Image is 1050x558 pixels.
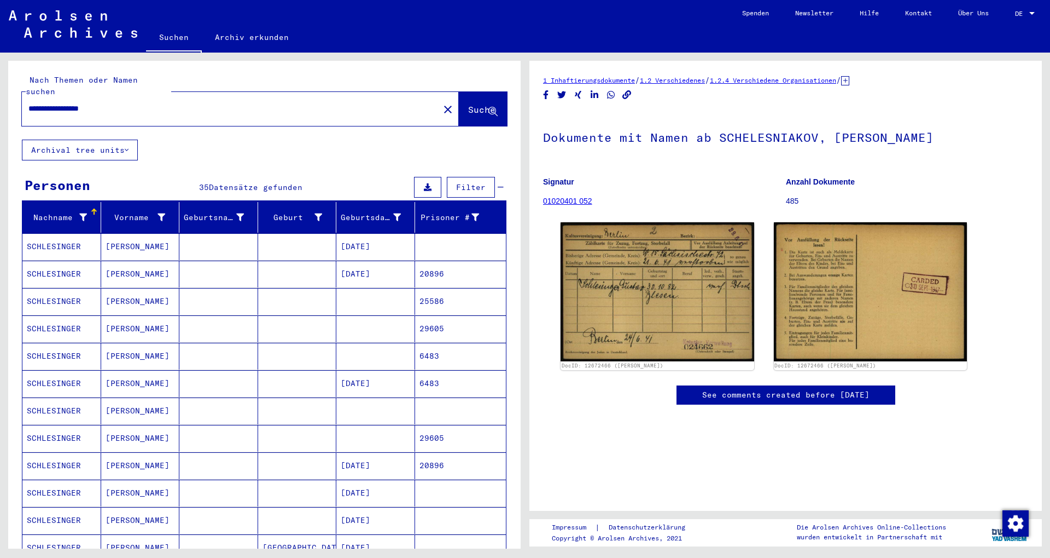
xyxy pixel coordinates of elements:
[543,177,574,186] b: Signatur
[336,202,415,233] mat-header-cell: Geburtsdatum
[543,76,635,84] a: 1 Inhaftierungsdokumente
[22,343,101,370] mat-cell: SCHLESINGER
[705,75,710,85] span: /
[702,389,870,401] a: See comments created before [DATE]
[262,209,336,226] div: Geburt‏
[552,533,698,543] p: Copyright © Arolsen Archives, 2021
[262,212,323,223] div: Geburt‏
[459,92,507,126] button: Suche
[415,261,506,287] mat-cell: 20896
[543,197,592,205] a: 01020401 052
[27,209,101,226] div: Nachname
[341,209,415,226] div: Geburtsdatum
[543,112,1028,160] h1: Dokumente mit Namen ab SCHELESNIAKOV, [PERSON_NAME]
[468,104,495,115] span: Suche
[106,209,179,226] div: Vorname
[22,140,138,160] button: Archival tree units
[415,425,506,452] mat-cell: 29605
[101,202,180,233] mat-header-cell: Vorname
[1015,10,1027,18] span: DE
[600,522,698,533] a: Datenschutzerklärung
[22,507,101,534] mat-cell: SCHLESINGER
[341,212,401,223] div: Geburtsdatum
[836,75,841,85] span: /
[552,522,698,533] div: |
[797,522,946,532] p: Die Arolsen Archives Online-Collections
[447,177,495,198] button: Filter
[101,507,180,534] mat-cell: [PERSON_NAME]
[146,24,202,53] a: Suchen
[101,343,180,370] mat-cell: [PERSON_NAME]
[415,202,506,233] mat-header-cell: Prisoner #
[635,75,640,85] span: /
[710,76,836,84] a: 1.2.4 Verschiedene Organisationen
[797,532,946,542] p: wurden entwickelt in Partnerschaft mit
[22,452,101,479] mat-cell: SCHLESINGER
[456,182,486,192] span: Filter
[573,88,584,102] button: Share on Xing
[22,398,101,424] mat-cell: SCHLESINGER
[562,363,663,369] a: DocID: 12672466 ([PERSON_NAME])
[336,261,415,287] mat-cell: [DATE]
[419,209,493,226] div: Prisoner #
[22,202,101,233] mat-header-cell: Nachname
[101,398,180,424] mat-cell: [PERSON_NAME]
[101,288,180,315] mat-cell: [PERSON_NAME]
[336,480,415,507] mat-cell: [DATE]
[22,480,101,507] mat-cell: SCHLESINGER
[605,88,617,102] button: Share on WhatsApp
[209,182,302,192] span: Datensätze gefunden
[101,261,180,287] mat-cell: [PERSON_NAME]
[774,363,876,369] a: DocID: 12672466 ([PERSON_NAME])
[556,88,568,102] button: Share on Twitter
[441,103,454,116] mat-icon: close
[22,261,101,287] mat-cell: SCHLESINGER
[27,212,87,223] div: Nachname
[1002,510,1028,536] div: Zustimmung ändern
[101,452,180,479] mat-cell: [PERSON_NAME]
[22,425,101,452] mat-cell: SCHLESINGER
[184,209,258,226] div: Geburtsname
[106,212,166,223] div: Vorname
[336,233,415,260] mat-cell: [DATE]
[774,222,967,361] img: 002.jpg
[336,452,415,479] mat-cell: [DATE]
[540,88,552,102] button: Share on Facebook
[101,425,180,452] mat-cell: [PERSON_NAME]
[786,195,1028,207] p: 485
[621,88,633,102] button: Copy link
[199,182,209,192] span: 35
[101,480,180,507] mat-cell: [PERSON_NAME]
[184,212,244,223] div: Geburtsname
[989,519,1030,546] img: yv_logo.png
[258,202,337,233] mat-header-cell: Geburt‏
[336,507,415,534] mat-cell: [DATE]
[589,88,600,102] button: Share on LinkedIn
[336,370,415,397] mat-cell: [DATE]
[552,522,595,533] a: Impressum
[26,75,138,96] mat-label: Nach Themen oder Namen suchen
[415,370,506,397] mat-cell: 6483
[415,452,506,479] mat-cell: 20896
[22,233,101,260] mat-cell: SCHLESINGER
[415,315,506,342] mat-cell: 29605
[101,370,180,397] mat-cell: [PERSON_NAME]
[179,202,258,233] mat-header-cell: Geburtsname
[22,288,101,315] mat-cell: SCHLESINGER
[561,222,754,361] img: 001.jpg
[101,315,180,342] mat-cell: [PERSON_NAME]
[1002,510,1029,537] img: Zustimmung ändern
[419,212,480,223] div: Prisoner #
[22,370,101,397] mat-cell: SCHLESINGER
[415,288,506,315] mat-cell: 25586
[415,343,506,370] mat-cell: 6483
[437,98,459,120] button: Clear
[202,24,302,50] a: Archiv erkunden
[9,10,137,38] img: Arolsen_neg.svg
[640,76,705,84] a: 1.2 Verschiedenes
[101,233,180,260] mat-cell: [PERSON_NAME]
[786,177,855,186] b: Anzahl Dokumente
[25,175,90,195] div: Personen
[22,315,101,342] mat-cell: SCHLESINGER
